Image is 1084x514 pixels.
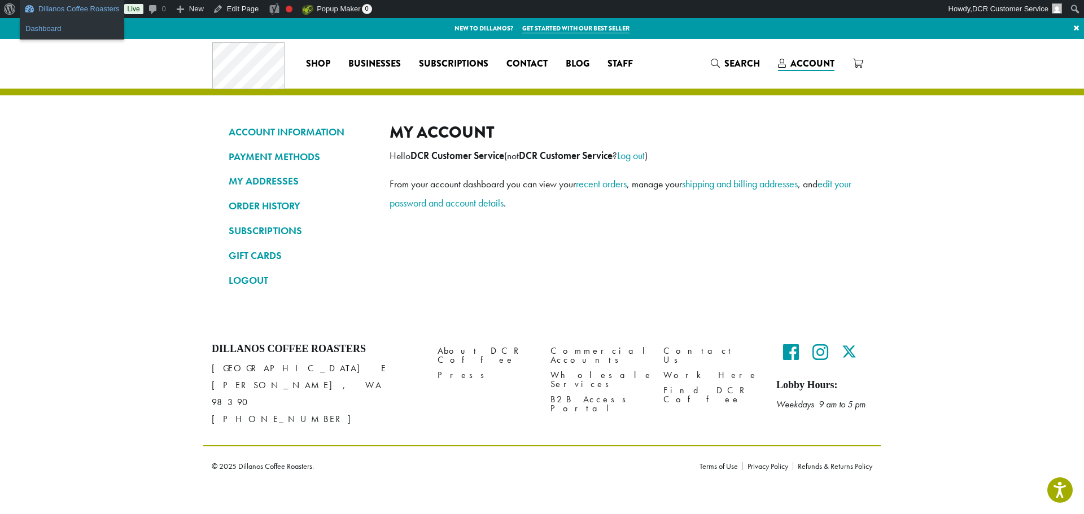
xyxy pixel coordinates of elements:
[438,343,534,367] a: About DCR Coffee
[348,57,401,71] span: Businesses
[20,21,124,36] a: Dashboard
[663,368,759,383] a: Work Here
[506,57,548,71] span: Contact
[229,246,373,265] a: GIFT CARDS
[306,57,330,71] span: Shop
[410,150,504,162] strong: DCR Customer Service
[742,462,793,470] a: Privacy Policy
[663,343,759,367] a: Contact Us
[617,149,645,162] a: Log out
[519,150,613,162] strong: DCR Customer Service
[212,462,683,470] p: © 2025 Dillanos Coffee Roasters.
[229,172,373,191] a: MY ADDRESSES
[972,5,1048,13] span: DCR Customer Service
[550,392,646,416] a: B2B Access Portal
[607,57,633,71] span: Staff
[550,368,646,392] a: Wholesale Services
[776,379,872,392] h5: Lobby Hours:
[663,383,759,407] a: Find DCR Coffee
[229,271,373,290] a: LOGOUT
[390,146,855,165] p: Hello (not ? )
[390,174,855,213] p: From your account dashboard you can view your , manage your , and .
[793,462,872,470] a: Refunds & Returns Policy
[212,360,421,428] p: [GEOGRAPHIC_DATA] E [PERSON_NAME], WA 98390 [PHONE_NUMBER]
[702,54,769,73] a: Search
[522,24,630,33] a: Get started with our best seller
[286,6,292,12] div: Focus keyphrase not set
[229,221,373,240] a: SUBSCRIPTIONS
[576,177,627,190] a: recent orders
[682,177,798,190] a: shipping and billing addresses
[550,343,646,367] a: Commercial Accounts
[297,55,339,73] a: Shop
[776,398,866,410] em: Weekdays 9 am to 5 pm
[362,4,372,14] span: 0
[229,196,373,216] a: ORDER HISTORY
[790,57,834,70] span: Account
[566,57,589,71] span: Blog
[229,122,373,142] a: ACCOUNT INFORMATION
[438,368,534,383] a: Press
[20,18,124,39] ul: Dillanos Coffee Roasters
[229,147,373,166] a: PAYMENT METHODS
[1069,18,1084,38] a: ×
[124,4,143,14] a: Live
[229,122,373,299] nav: Account pages
[419,57,488,71] span: Subscriptions
[212,343,421,355] h4: Dillanos Coffee Roasters
[390,122,855,142] h2: My account
[700,462,742,470] a: Terms of Use
[598,55,642,73] a: Staff
[724,57,760,70] span: Search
